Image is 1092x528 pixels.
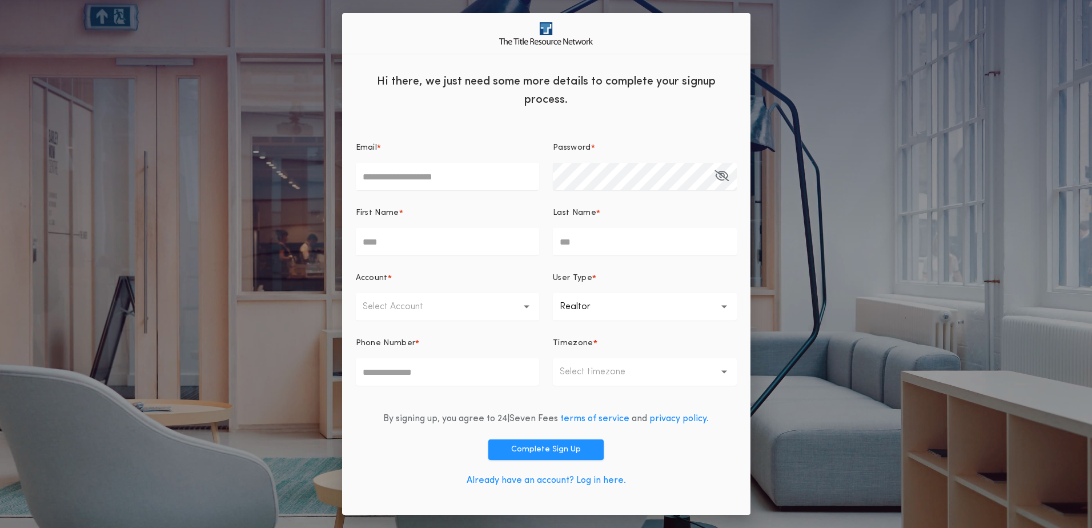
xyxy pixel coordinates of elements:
a: terms of service [560,414,629,423]
button: Complete Sign Up [488,439,604,460]
p: First Name [356,207,399,219]
p: Realtor [560,300,609,314]
p: Timezone [553,338,593,349]
p: Select timezone [560,365,644,379]
input: Email* [356,163,540,190]
button: Select Account [356,293,540,321]
button: Select timezone [553,358,737,386]
a: Already have an account? Log in here. [467,476,626,485]
p: Select Account [363,300,441,314]
button: Password* [714,163,729,190]
p: Password [553,142,591,154]
div: Hi there, we just need some more details to complete your signup process. [342,63,750,115]
p: Last Name [553,207,596,219]
input: Last Name* [553,228,737,255]
input: Password* [553,163,737,190]
input: First Name* [356,228,540,255]
input: Phone Number* [356,358,540,386]
img: logo [499,22,593,45]
p: Email [356,142,378,154]
button: Realtor [553,293,737,321]
p: User Type [553,273,592,284]
p: Account [356,273,388,284]
div: By signing up, you agree to 24|Seven Fees and [383,412,709,426]
a: privacy policy. [649,414,709,423]
p: Phone Number [356,338,416,349]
